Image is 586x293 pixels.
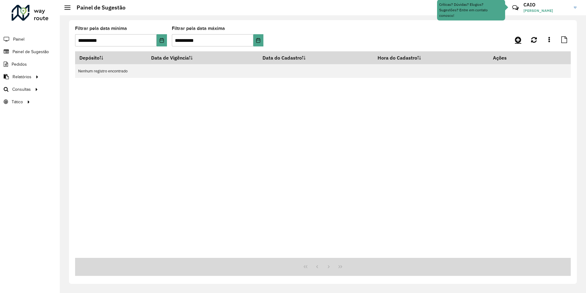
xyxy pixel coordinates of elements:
[12,86,31,93] span: Consultas
[523,2,569,8] h3: CAIO
[12,61,27,68] span: Pedidos
[489,51,525,64] th: Ações
[12,99,23,105] span: Tático
[157,34,167,46] button: Choose Date
[253,34,263,46] button: Choose Date
[259,51,373,64] th: Data do Cadastro
[75,51,147,64] th: Depósito
[172,25,225,32] label: Filtrar pela data máxima
[13,74,31,80] span: Relatórios
[75,64,571,78] td: Nenhum registro encontrado
[147,51,259,64] th: Data de Vigência
[523,8,569,13] span: [PERSON_NAME]
[71,4,125,11] h2: Painel de Sugestão
[13,36,24,42] span: Painel
[373,51,489,64] th: Hora do Cadastro
[13,49,49,55] span: Painel de Sugestão
[75,25,127,32] label: Filtrar pela data mínima
[509,1,522,14] a: Contato Rápido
